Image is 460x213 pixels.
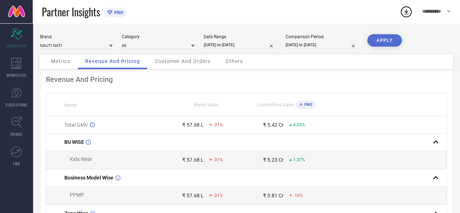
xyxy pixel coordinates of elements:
[293,157,305,162] span: 1.37%
[303,102,312,107] span: PRO
[182,122,204,128] div: ₹ 57.68 L
[64,175,113,181] span: Business Model Wise
[112,10,123,15] span: PRO
[367,34,402,47] button: APPLY
[285,41,358,49] input: Select comparison period
[293,193,303,198] span: -16%
[85,58,140,64] span: Revenue And Pricing
[42,4,100,19] span: Partner Insights
[285,34,358,39] div: Comparison Period
[213,193,223,198] span: -31%
[122,34,195,39] div: Category
[155,58,211,64] span: Customer And Orders
[40,34,113,39] div: Brand
[7,72,27,78] span: WORKSPACE
[64,122,88,128] span: Total GMV
[5,102,28,107] span: SUGGESTIONS
[10,131,23,137] span: TRENDS
[46,75,447,84] div: Revenue And Pricing
[204,41,276,49] input: Select date range
[182,157,204,163] div: ₹ 57.68 L
[263,193,284,198] div: ₹ 3.81 Cr
[13,161,20,166] span: FWD
[70,156,92,162] span: Kids Wear
[64,139,84,145] span: BU WISE
[213,122,223,127] span: -31%
[400,5,413,18] div: Open download list
[204,34,276,39] div: Date Range
[64,103,76,108] span: Name
[182,193,204,198] div: ₹ 57.68 L
[70,192,84,198] span: PPMP
[263,122,284,128] div: ₹ 5.42 Cr
[263,157,284,163] div: ₹ 5.23 Cr
[194,102,218,107] span: Brand Value
[225,58,243,64] span: Others
[213,157,223,162] span: -31%
[257,102,294,107] span: Competitors Value
[6,43,27,48] span: SCORECARDS
[293,122,305,127] span: 4.03%
[51,58,70,64] span: Metrics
